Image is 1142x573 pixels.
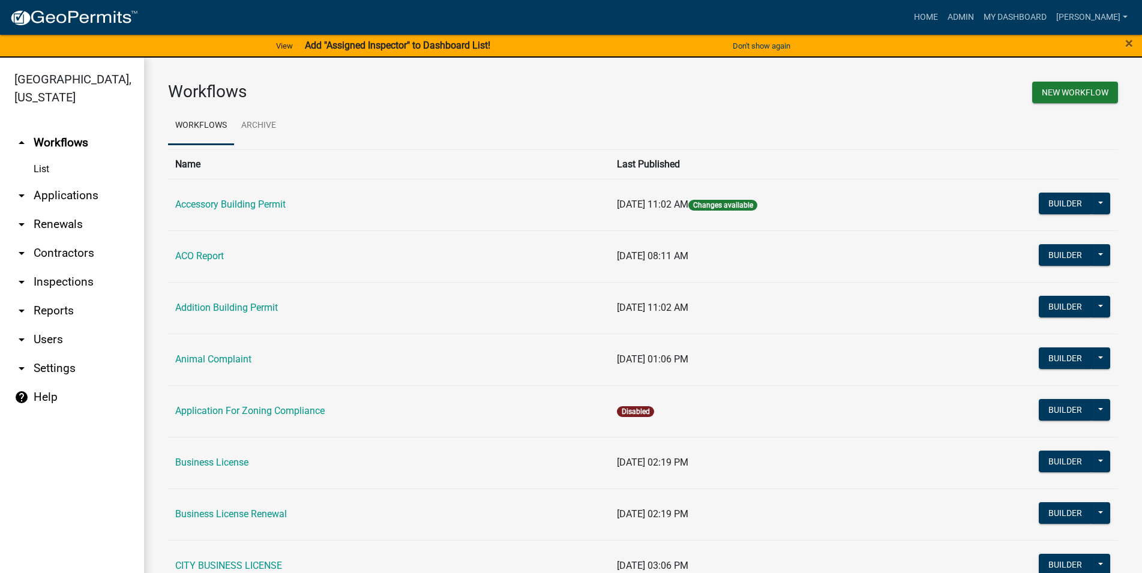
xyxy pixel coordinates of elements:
a: ACO Report [175,250,224,262]
button: Builder [1039,193,1092,214]
i: arrow_drop_down [14,332,29,347]
button: Builder [1039,244,1092,266]
a: Home [909,6,943,29]
span: [DATE] 02:19 PM [617,457,688,468]
a: [PERSON_NAME] [1051,6,1132,29]
span: Disabled [617,406,654,417]
i: arrow_drop_down [14,304,29,318]
a: Archive [234,107,283,145]
span: [DATE] 11:02 AM [617,199,688,210]
button: Builder [1039,502,1092,524]
a: View [271,36,298,56]
i: arrow_drop_down [14,361,29,376]
i: arrow_drop_up [14,136,29,150]
i: arrow_drop_down [14,246,29,260]
span: [DATE] 02:19 PM [617,508,688,520]
span: [DATE] 01:06 PM [617,353,688,365]
i: arrow_drop_down [14,275,29,289]
h3: Workflows [168,82,634,102]
a: My Dashboard [979,6,1051,29]
span: [DATE] 08:11 AM [617,250,688,262]
button: Builder [1039,296,1092,317]
span: [DATE] 11:02 AM [617,302,688,313]
button: Builder [1039,451,1092,472]
a: Addition Building Permit [175,302,278,313]
button: Builder [1039,399,1092,421]
button: Builder [1039,347,1092,369]
a: Business License Renewal [175,508,287,520]
a: Workflows [168,107,234,145]
a: Application For Zoning Compliance [175,405,325,416]
span: Changes available [688,200,757,211]
span: × [1125,35,1133,52]
a: Accessory Building Permit [175,199,286,210]
button: New Workflow [1032,82,1118,103]
button: Close [1125,36,1133,50]
th: Name [168,149,610,179]
span: [DATE] 03:06 PM [617,560,688,571]
i: arrow_drop_down [14,217,29,232]
i: help [14,390,29,404]
i: arrow_drop_down [14,188,29,203]
a: Admin [943,6,979,29]
a: CITY BUSINESS LICENSE [175,560,282,571]
strong: Add "Assigned Inspector" to Dashboard List! [305,40,490,51]
a: Business License [175,457,248,468]
a: Animal Complaint [175,353,251,365]
th: Last Published [610,149,935,179]
button: Don't show again [728,36,795,56]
